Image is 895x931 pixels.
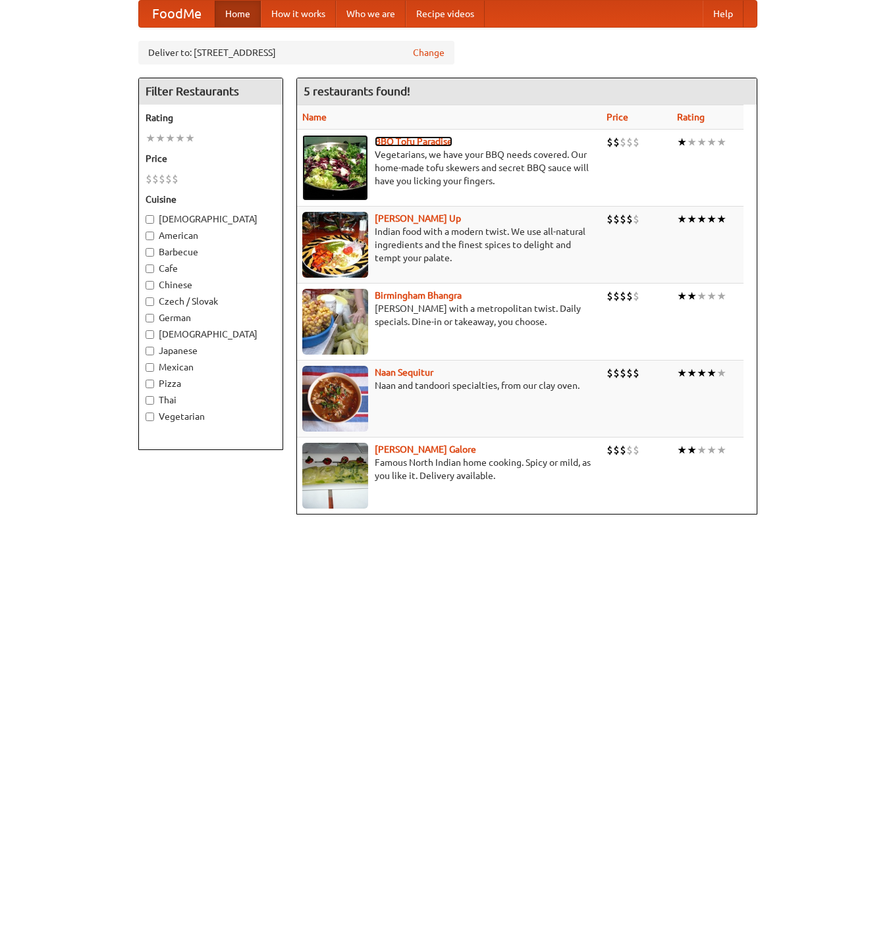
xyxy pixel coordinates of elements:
[620,135,626,149] li: $
[626,443,633,457] li: $
[677,135,687,149] li: ★
[152,172,159,186] li: $
[707,366,717,380] li: ★
[172,172,178,186] li: $
[375,290,462,301] b: Birmingham Bhangra
[707,135,717,149] li: ★
[146,213,276,226] label: [DEMOGRAPHIC_DATA]
[146,278,276,291] label: Chinese
[302,379,597,392] p: Naan and tandoori specialties, from our clay oven.
[146,281,154,289] input: Chinese
[626,289,633,303] li: $
[146,314,154,322] input: German
[633,366,639,380] li: $
[146,410,276,423] label: Vegetarian
[677,212,687,226] li: ★
[139,1,215,27] a: FoodMe
[697,443,707,457] li: ★
[687,366,697,380] li: ★
[375,213,461,224] a: [PERSON_NAME] Up
[146,380,154,388] input: Pizza
[302,225,597,264] p: Indian food with a modern twist. We use all-natural ingredients and the finest spices to delight ...
[717,135,726,149] li: ★
[413,46,445,59] a: Change
[633,443,639,457] li: $
[677,443,687,457] li: ★
[687,443,697,457] li: ★
[677,112,705,122] a: Rating
[697,135,707,149] li: ★
[146,396,154,405] input: Thai
[155,131,165,145] li: ★
[613,135,620,149] li: $
[375,136,452,147] a: BBQ Tofu Paradise
[165,131,175,145] li: ★
[707,212,717,226] li: ★
[607,289,613,303] li: $
[302,456,597,482] p: Famous North Indian home cooking. Spicy or mild, as you like it. Delivery available.
[697,212,707,226] li: ★
[302,148,597,188] p: Vegetarians, we have your BBQ needs covered. Our home-made tofu skewers and secret BBQ sauce will...
[146,111,276,124] h5: Rating
[687,212,697,226] li: ★
[146,215,154,224] input: [DEMOGRAPHIC_DATA]
[620,366,626,380] li: $
[607,135,613,149] li: $
[626,135,633,149] li: $
[677,289,687,303] li: ★
[620,289,626,303] li: $
[146,264,154,273] input: Cafe
[146,361,276,374] label: Mexican
[146,193,276,206] h5: Cuisine
[633,289,639,303] li: $
[607,212,613,226] li: $
[146,413,154,421] input: Vegetarian
[406,1,485,27] a: Recipe videos
[375,367,433,378] a: Naan Sequitur
[717,289,726,303] li: ★
[697,289,707,303] li: ★
[146,248,154,257] input: Barbecue
[215,1,261,27] a: Home
[146,377,276,390] label: Pizza
[607,112,628,122] a: Price
[146,344,276,357] label: Japanese
[697,366,707,380] li: ★
[302,212,368,278] img: curryup.jpg
[620,443,626,457] li: $
[375,444,476,455] a: [PERSON_NAME] Galore
[146,295,276,308] label: Czech / Slovak
[304,85,410,97] ng-pluralize: 5 restaurants found!
[139,78,283,105] h4: Filter Restaurants
[707,289,717,303] li: ★
[146,347,154,355] input: Japanese
[146,328,276,341] label: [DEMOGRAPHIC_DATA]
[146,152,276,165] h5: Price
[687,135,697,149] li: ★
[261,1,336,27] a: How it works
[146,245,276,259] label: Barbecue
[687,289,697,303] li: ★
[146,330,154,339] input: [DEMOGRAPHIC_DATA]
[146,232,154,240] input: American
[146,172,152,186] li: $
[717,443,726,457] li: ★
[626,212,633,226] li: $
[302,135,368,201] img: tofuparadise.jpg
[302,112,327,122] a: Name
[607,443,613,457] li: $
[633,135,639,149] li: $
[146,131,155,145] li: ★
[159,172,165,186] li: $
[703,1,744,27] a: Help
[613,289,620,303] li: $
[626,366,633,380] li: $
[707,443,717,457] li: ★
[146,297,154,306] input: Czech / Slovak
[146,393,276,407] label: Thai
[717,212,726,226] li: ★
[302,289,368,355] img: bhangra.jpg
[302,443,368,509] img: currygalore.jpg
[717,366,726,380] li: ★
